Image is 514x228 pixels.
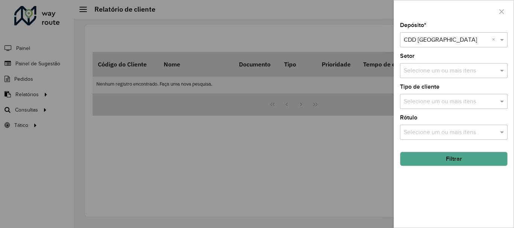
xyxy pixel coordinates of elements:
[400,113,417,122] label: Rótulo
[492,35,498,44] span: Clear all
[400,152,508,166] button: Filtrar
[400,82,439,91] label: Tipo de cliente
[400,21,426,30] label: Depósito
[400,51,415,60] label: Setor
